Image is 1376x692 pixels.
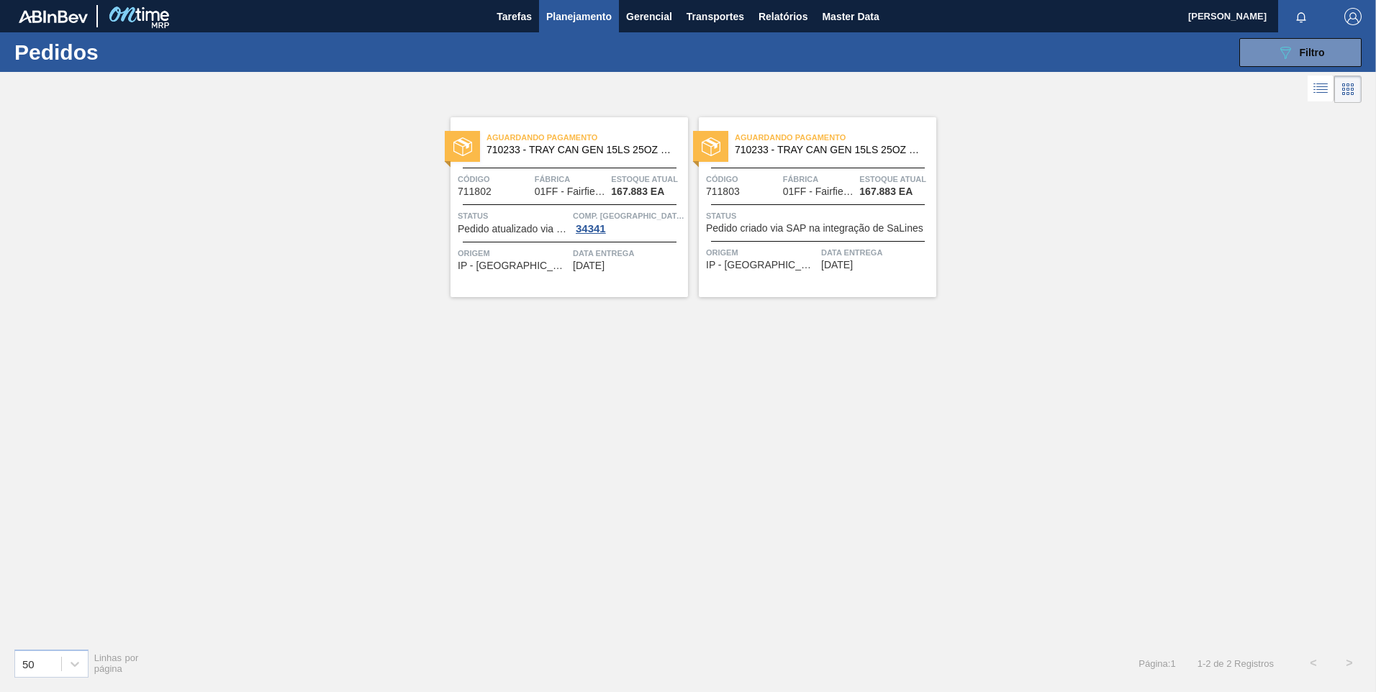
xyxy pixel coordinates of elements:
[759,8,807,25] span: Relatórios
[1344,8,1362,25] img: Logout
[1295,645,1331,681] button: <
[458,186,492,197] span: 711802
[783,172,856,186] span: Fábrica
[706,209,933,223] span: Status
[706,223,923,234] span: Pedido criado via SAP na integração de SaLines
[1331,645,1367,681] button: >
[626,8,672,25] span: Gerencial
[706,245,818,260] span: Origem
[1239,38,1362,67] button: Filtro
[14,44,230,60] h1: Pedidos
[458,172,531,186] span: Código
[821,245,933,260] span: Data entrega
[440,117,688,297] a: statusAguardando Pagamento710233 - TRAY CAN GEN 15LS 25OZ GEN KRFT 1590-J 0Código711802Fábrica01F...
[486,145,676,155] span: 710233 - TRAY CAN GEN 15LS 25OZ GEN KRFT 1590-J 0
[687,8,744,25] span: Transportes
[611,172,684,186] span: Estoque atual
[1278,6,1324,27] button: Notificações
[458,209,569,223] span: Status
[706,172,779,186] span: Código
[1334,76,1362,103] div: Visão em Cards
[706,260,818,270] span: IP - Elk Grove
[535,172,608,186] span: Fábrica
[1139,658,1175,669] span: Página : 1
[546,8,612,25] span: Planejamento
[1308,76,1334,103] div: Visão em Lista
[573,246,684,260] span: Data entrega
[1300,47,1325,58] span: Filtro
[859,172,933,186] span: Estoque atual
[573,209,684,223] span: Comp. Carga
[573,260,605,271] span: 28/03/2025
[22,657,35,670] div: 50
[535,186,607,197] span: 01FF - Fairfield Brewery
[453,137,472,156] img: status
[702,137,720,156] img: status
[783,186,855,197] span: 01FF - Fairfield Brewery
[821,260,853,270] span: 28/03/2025
[94,652,139,674] span: Linhas por página
[458,224,569,235] span: Pedido atualizado via SAP
[735,130,936,145] span: Aguardando Pagamento
[573,209,684,235] a: Comp. [GEOGRAPHIC_DATA]34341
[688,117,936,297] a: statusAguardando Pagamento710233 - TRAY CAN GEN 15LS 25OZ GEN KRFT 1590-J 0Código711803Fábrica01F...
[458,260,569,271] span: IP - Elk Grove
[735,145,925,155] span: 710233 - TRAY CAN GEN 15LS 25OZ GEN KRFT 1590-J 0
[822,8,879,25] span: Master Data
[497,8,532,25] span: Tarefas
[486,130,688,145] span: Aguardando Pagamento
[19,10,88,23] img: TNhmsLtSVTkK8tSr43FrP2fwEKptu5GPRR3wAAAABJRU5ErkJggg==
[1198,658,1274,669] span: 1 - 2 de 2 Registros
[573,223,609,235] div: 34341
[611,186,664,197] span: 167.883 EA
[706,186,740,197] span: 711803
[859,186,913,197] span: 167.883 EA
[458,246,569,260] span: Origem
